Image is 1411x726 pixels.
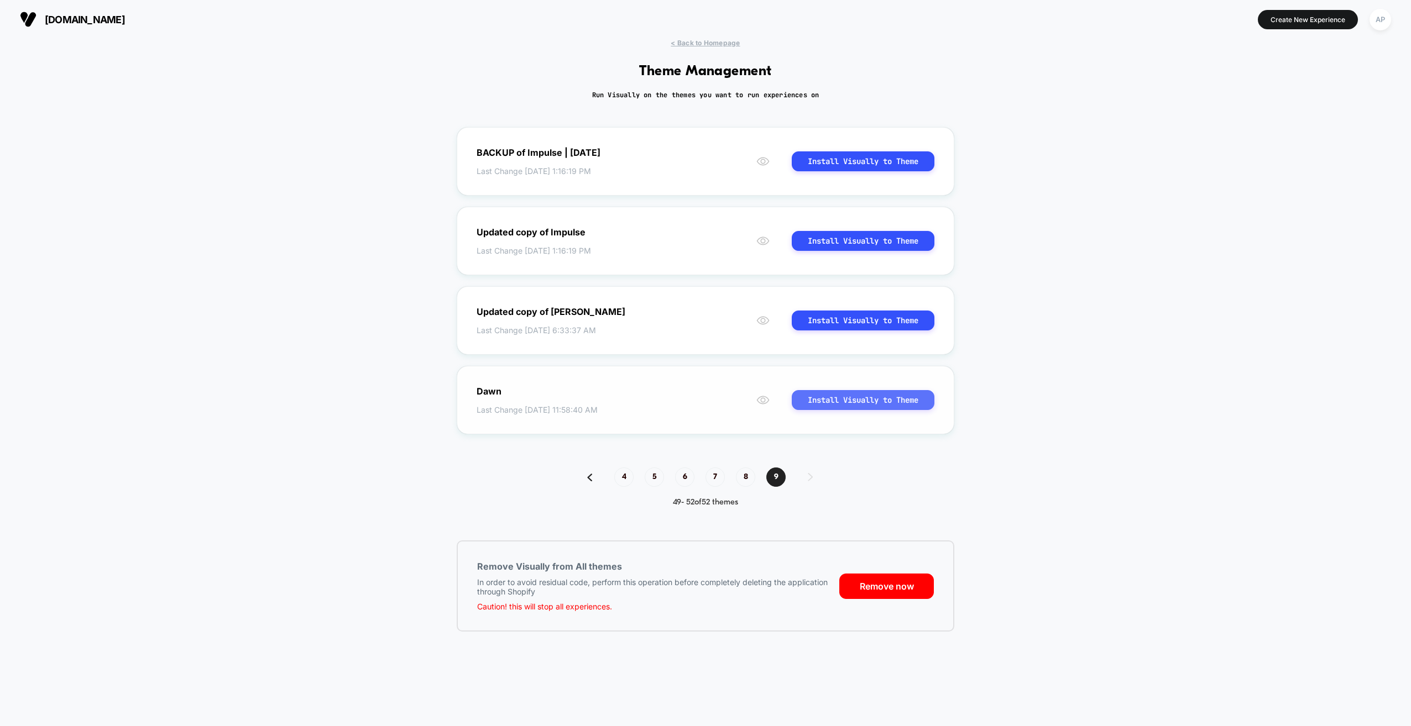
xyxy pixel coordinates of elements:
[792,311,934,330] button: Install Visually to Theme
[477,227,586,238] div: Updated copy of Impulse
[736,467,755,487] span: 8
[1366,8,1394,31] button: AP
[477,405,598,414] span: Last Change [DATE] 11:58:40 AM
[792,151,934,171] button: Install Visually to Theme
[645,467,664,487] span: 5
[587,474,592,481] img: pagination back
[477,306,625,317] div: Updated copy of [PERSON_NAME]
[675,467,694,487] span: 6
[792,390,934,410] button: Install Visually to Theme
[477,246,625,255] span: Last Change [DATE] 1:16:19 PM
[1258,10,1358,29] button: Create New Experience
[671,39,740,47] span: < Back to Homepage
[45,14,125,25] span: [DOMAIN_NAME]
[477,577,828,596] span: In order to avoid residual code, perform this operation before completely deleting the applicatio...
[477,166,640,176] span: Last Change [DATE] 1:16:19 PM
[839,574,934,599] button: Remove now
[766,467,786,487] span: 9
[1370,9,1391,30] div: AP
[20,11,36,28] img: Visually logo
[477,561,622,572] span: Remove Visually from All themes
[614,467,634,487] span: 4
[576,498,835,507] div: 49 - 52 of 52 themes
[639,64,772,80] h1: Theme Management
[705,467,725,487] span: 7
[17,10,128,28] button: [DOMAIN_NAME]
[792,231,934,251] button: Install Visually to Theme
[477,602,612,611] div: Caution! this will stop all experiences.
[477,147,600,158] div: BACKUP of Impulse | [DATE]
[592,91,819,99] h2: Run Visually on the themes you want to run experiences on
[477,386,501,397] div: Dawn
[477,325,665,335] span: Last Change [DATE] 6:33:37 AM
